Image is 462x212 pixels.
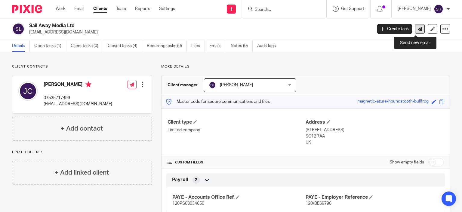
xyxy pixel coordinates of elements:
a: Audit logs [257,40,280,52]
a: Settings [159,6,175,12]
h4: + Add linked client [55,168,109,177]
a: Files [191,40,205,52]
img: Pixie [12,5,42,13]
h4: [PERSON_NAME] [44,81,112,89]
p: 07535717499 [44,95,112,101]
i: Primary [85,81,91,87]
h2: Sail Away Media Ltd [29,23,300,29]
a: Details [12,40,30,52]
p: Master code for secure communications and files [166,99,270,105]
a: Closed tasks (4) [108,40,142,52]
a: Reports [135,6,150,12]
img: svg%3E [434,4,443,14]
h3: Client manager [168,82,198,88]
h4: Client type [168,119,306,125]
p: [EMAIL_ADDRESS][DOMAIN_NAME] [29,29,368,35]
p: Linked clients [12,150,152,155]
img: svg%3E [209,81,216,89]
a: Team [116,6,126,12]
input: Search [254,7,308,13]
span: 120/BE69796 [306,201,331,206]
p: SG12 7AA [306,133,444,139]
a: Recurring tasks (0) [147,40,187,52]
a: Clients [93,6,107,12]
p: More details [161,64,450,69]
a: Open tasks (1) [34,40,66,52]
span: 120PS03034650 [172,201,204,206]
a: Notes (0) [231,40,253,52]
h4: Address [306,119,444,125]
p: [STREET_ADDRESS] [306,127,444,133]
p: [EMAIL_ADDRESS][DOMAIN_NAME] [44,101,112,107]
span: Get Support [341,7,364,11]
img: svg%3E [12,23,25,35]
p: Client contacts [12,64,152,69]
img: svg%3E [18,81,38,101]
h4: PAYE - Employer Reference [306,194,439,201]
span: 2 [195,177,197,183]
p: [PERSON_NAME] [398,6,431,12]
a: Emails [209,40,226,52]
div: magnetic-azure-houndstooth-bullfrog [357,98,429,105]
h4: PAYE - Accounts Office Ref. [172,194,306,201]
h4: CUSTOM FIELDS [168,160,306,165]
p: UK [306,139,444,145]
span: Payroll [172,177,188,183]
a: Client tasks (0) [71,40,103,52]
a: Create task [377,24,412,34]
a: Work [56,6,65,12]
span: [PERSON_NAME] [220,83,253,87]
h4: + Add contact [61,124,103,133]
p: Limited company [168,127,306,133]
a: Email [74,6,84,12]
label: Show empty fields [390,159,424,165]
